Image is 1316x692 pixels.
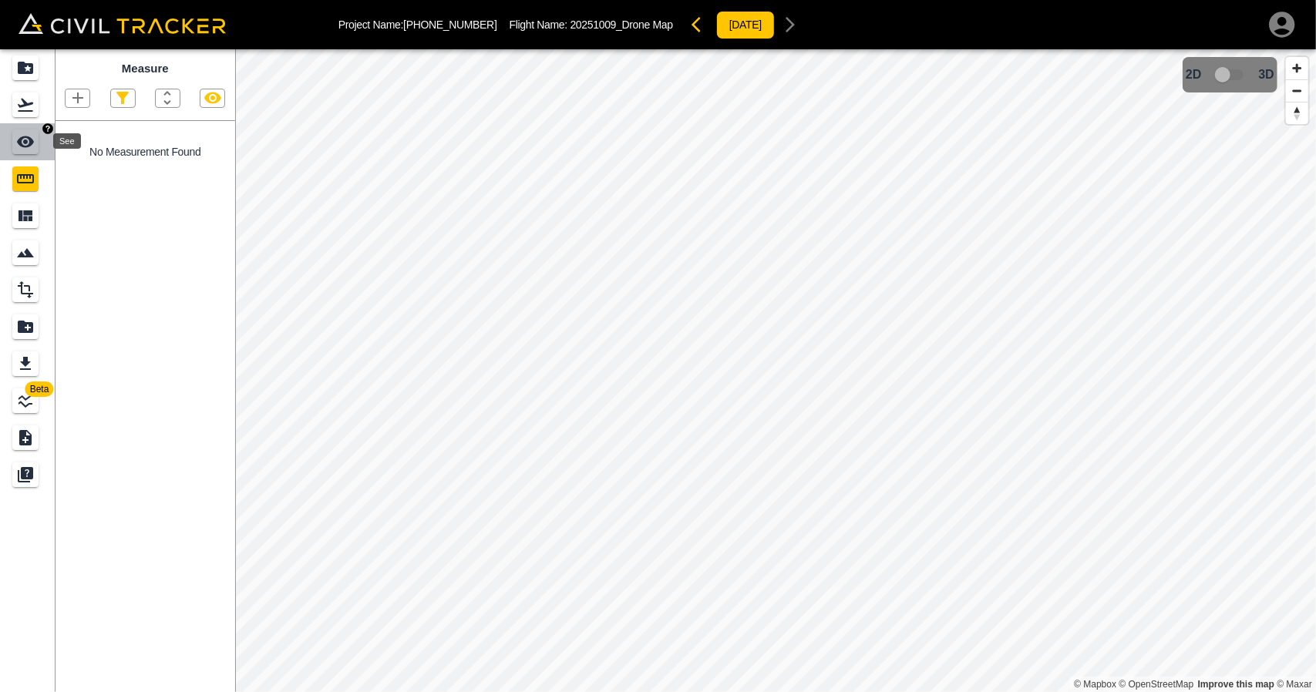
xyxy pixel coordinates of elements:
[1286,79,1308,102] button: Zoom out
[510,18,673,31] p: Flight Name:
[1208,60,1253,89] span: 3D model not uploaded yet
[1277,679,1312,690] a: Maxar
[1119,679,1194,690] a: OpenStreetMap
[19,13,226,35] img: Civil Tracker
[1286,57,1308,79] button: Zoom in
[53,133,81,149] div: See
[1074,679,1116,690] a: Mapbox
[1198,679,1274,690] a: Map feedback
[1186,68,1201,82] span: 2D
[716,11,775,39] button: [DATE]
[570,18,673,31] span: 20251009_Drone Map
[338,18,497,31] p: Project Name: [PHONE_NUMBER]
[1286,102,1308,124] button: Reset bearing to north
[1259,68,1274,82] span: 3D
[235,49,1316,692] canvas: Map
